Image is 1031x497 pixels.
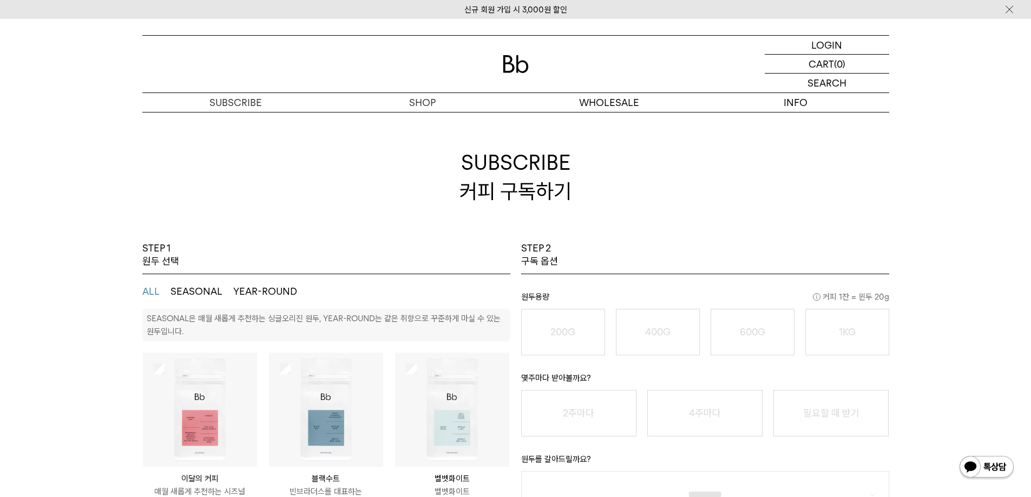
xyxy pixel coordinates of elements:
img: 카카오톡 채널 1:1 채팅 버튼 [958,455,1015,481]
button: 600G [711,309,794,355]
p: LOGIN [811,36,842,54]
span: 커피 1잔 = 윈두 20g [813,290,889,303]
p: SEARCH [807,74,846,92]
p: SEASONAL은 매월 새롭게 추천하는 싱글오리진 원두, YEAR-ROUND는 같은 취향으로 꾸준하게 마실 수 있는 원두입니다. [147,314,501,336]
button: 400G [616,309,700,355]
img: 상품이미지 [395,353,509,467]
p: STEP 2 구독 옵션 [521,242,558,268]
img: 상품이미지 [269,353,383,467]
p: WHOLESALE [516,93,702,112]
p: 블랙수트 [269,472,383,485]
p: (0) [834,55,845,73]
p: CART [809,55,834,73]
button: SEASONAL [170,285,222,298]
p: 이달의 커피 [143,472,257,485]
a: 신규 회원 가입 시 3,000원 할인 [464,5,567,15]
button: ALL [142,285,160,298]
o: 200G [550,326,575,337]
button: YEAR-ROUND [233,285,297,298]
a: CART (0) [765,55,889,74]
a: LOGIN [765,36,889,55]
img: 상품이미지 [143,353,257,467]
button: 필요할 때 받기 [773,390,889,436]
button: 200G [521,309,605,355]
button: 4주마다 [647,390,763,436]
button: 2주마다 [521,390,636,436]
p: INFO [702,93,889,112]
p: 원두용량 [521,290,889,309]
a: SUBSCRIBE [142,93,329,112]
a: SHOP [329,93,516,112]
o: 400G [645,326,671,337]
img: 로고 [503,55,529,73]
o: 600G [740,326,765,337]
p: STEP 1 원두 선택 [142,242,179,268]
o: 1KG [839,326,856,337]
h2: SUBSCRIBE 커피 구독하기 [142,112,889,242]
p: 벨벳화이트 [395,472,509,485]
p: 몇주마다 받아볼까요? [521,372,889,390]
button: 1KG [805,309,889,355]
p: 원두를 갈아드릴까요? [521,453,889,471]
